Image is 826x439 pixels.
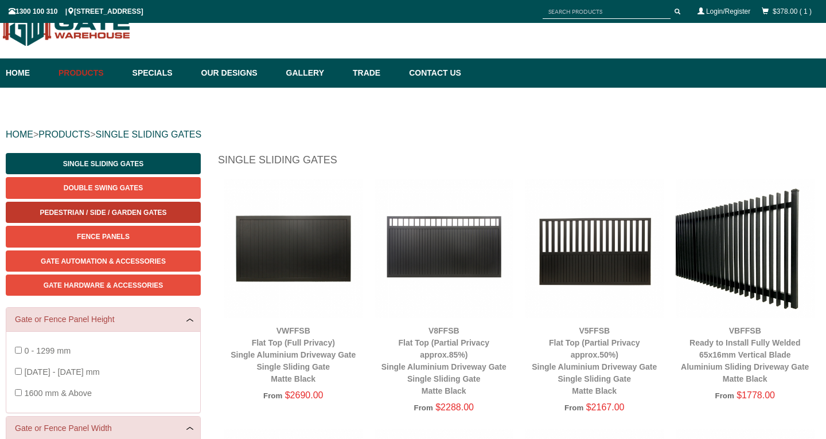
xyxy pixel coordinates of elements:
span: 0 - 1299 mm [24,346,71,355]
a: Fence Panels [6,226,201,247]
a: V8FFSBFlat Top (Partial Privacy approx.85%)Single Aluminium Driveway GateSingle Sliding GateMatte... [381,326,506,395]
a: PRODUCTS [38,130,90,139]
a: Contact Us [403,58,461,88]
h1: Single Sliding Gates [218,153,820,173]
span: $1778.00 [737,390,775,400]
span: $2690.00 [285,390,324,400]
a: Double Swing Gates [6,177,201,198]
span: Fence Panels [77,233,130,241]
input: SEARCH PRODUCTS [543,5,671,19]
a: VWFFSBFlat Top (Full Privacy)Single Aluminium Driveway GateSingle Sliding GateMatte Black [231,326,356,383]
span: [DATE] - [DATE] mm [24,367,99,377]
span: Gate Hardware & Accessories [44,281,163,289]
a: VBFFSBReady to Install Fully Welded 65x16mm Vertical BladeAluminium Sliding Driveway GateMatte Black [681,326,809,383]
a: Gate or Fence Panel Height [15,313,192,326]
a: Gallery [280,58,347,88]
span: $2167.00 [586,402,625,412]
span: Pedestrian / Side / Garden Gates [40,209,166,217]
a: Gate Hardware & Accessories [6,275,201,296]
span: $2288.00 [435,402,474,412]
img: VBFFSB - Ready to Install Fully Welded 65x16mm Vertical Blade - Aluminium Sliding Driveway Gate -... [676,179,815,318]
a: HOME [6,130,33,139]
span: From [715,391,734,400]
span: 1600 mm & Above [24,389,92,398]
span: Single Sliding Gates [63,160,143,168]
a: Products [53,58,127,88]
img: V5FFSB - Flat Top (Partial Privacy approx.50%) - Single Aluminium Driveway Gate - Single Sliding ... [525,179,664,318]
div: > > [6,116,820,153]
a: $378.00 ( 1 ) [773,7,812,15]
a: Gate or Fence Panel Width [15,422,192,434]
span: Double Swing Gates [64,184,143,192]
a: Trade [347,58,403,88]
img: VWFFSB - Flat Top (Full Privacy) - Single Aluminium Driveway Gate - Single Sliding Gate - Matte B... [224,179,363,318]
a: Login/Register [706,7,750,15]
span: From [414,403,433,412]
img: V8FFSB - Flat Top (Partial Privacy approx.85%) - Single Aluminium Driveway Gate - Single Sliding ... [375,179,514,318]
span: From [263,391,282,400]
span: From [564,403,583,412]
a: SINGLE SLIDING GATES [95,130,201,139]
a: Pedestrian / Side / Garden Gates [6,202,201,223]
a: Specials [127,58,196,88]
a: Home [6,58,53,88]
span: Gate Automation & Accessories [41,257,166,265]
a: V5FFSBFlat Top (Partial Privacy approx.50%)Single Aluminium Driveway GateSingle Sliding GateMatte... [532,326,657,395]
a: Single Sliding Gates [6,153,201,174]
span: 1300 100 310 | [STREET_ADDRESS] [9,7,143,15]
a: Our Designs [196,58,280,88]
a: Gate Automation & Accessories [6,250,201,272]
